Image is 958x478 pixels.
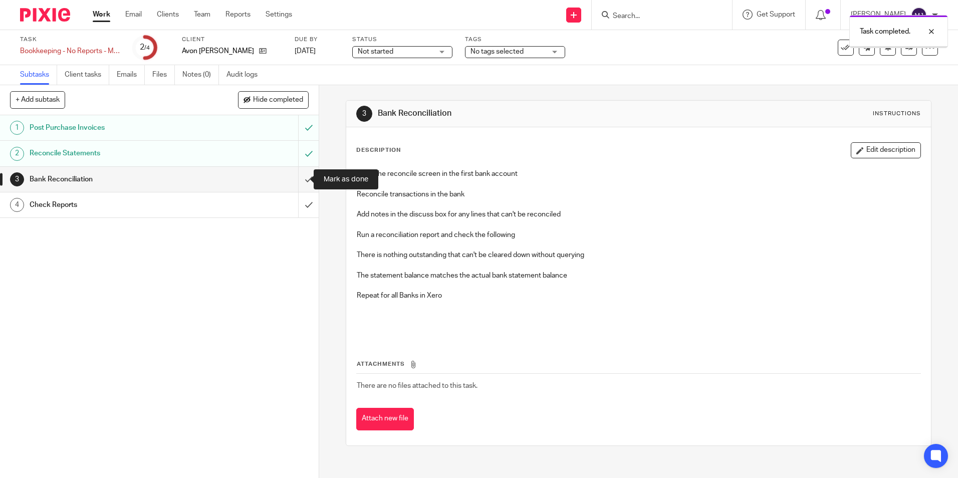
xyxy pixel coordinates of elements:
p: Go to the reconcile screen in the first bank account [357,169,920,179]
label: Tags [465,36,565,44]
span: Not started [358,48,393,55]
h1: Reconcile Statements [30,146,202,161]
p: Task completed. [860,27,910,37]
a: Email [125,10,142,20]
h1: Post Purchase Invoices [30,120,202,135]
p: Add notes in the discuss box for any lines that can't be reconciled [357,209,920,219]
label: Task [20,36,120,44]
span: No tags selected [470,48,524,55]
a: Subtasks [20,65,57,85]
a: Emails [117,65,145,85]
a: Audit logs [226,65,265,85]
div: 1 [10,121,24,135]
img: svg%3E [911,7,927,23]
a: Clients [157,10,179,20]
div: 2 [10,147,24,161]
p: The statement balance matches the actual bank statement balance [357,271,920,281]
button: + Add subtask [10,91,65,108]
a: Team [194,10,210,20]
button: Hide completed [238,91,309,108]
div: 2 [140,42,150,53]
label: Due by [295,36,340,44]
span: There are no files attached to this task. [357,382,477,389]
p: Run a reconciliation report and check the following [357,230,920,240]
img: Pixie [20,8,70,22]
h1: Check Reports [30,197,202,212]
a: Notes (0) [182,65,219,85]
a: Files [152,65,175,85]
span: [DATE] [295,48,316,55]
label: Client [182,36,282,44]
div: 3 [10,172,24,186]
button: Edit description [851,142,921,158]
h1: Bank Reconciliation [378,108,660,119]
div: 4 [10,198,24,212]
small: /4 [144,45,150,51]
p: Description [356,146,401,154]
button: Attach new file [356,408,414,430]
p: Avon [PERSON_NAME] [182,46,254,56]
div: 3 [356,106,372,122]
a: Client tasks [65,65,109,85]
span: Hide completed [253,96,303,104]
div: Instructions [873,110,921,118]
div: Bookkeeping - No Reports - Monthly [20,46,120,56]
a: Reports [225,10,251,20]
p: Reconcile transactions in the bank [357,189,920,199]
a: Work [93,10,110,20]
p: There is nothing outstanding that can't be cleared down without querying [357,250,920,260]
label: Status [352,36,452,44]
span: Attachments [357,361,405,367]
p: Repeat for all Banks in Xero [357,291,920,301]
a: Settings [266,10,292,20]
h1: Bank Reconciliation [30,172,202,187]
